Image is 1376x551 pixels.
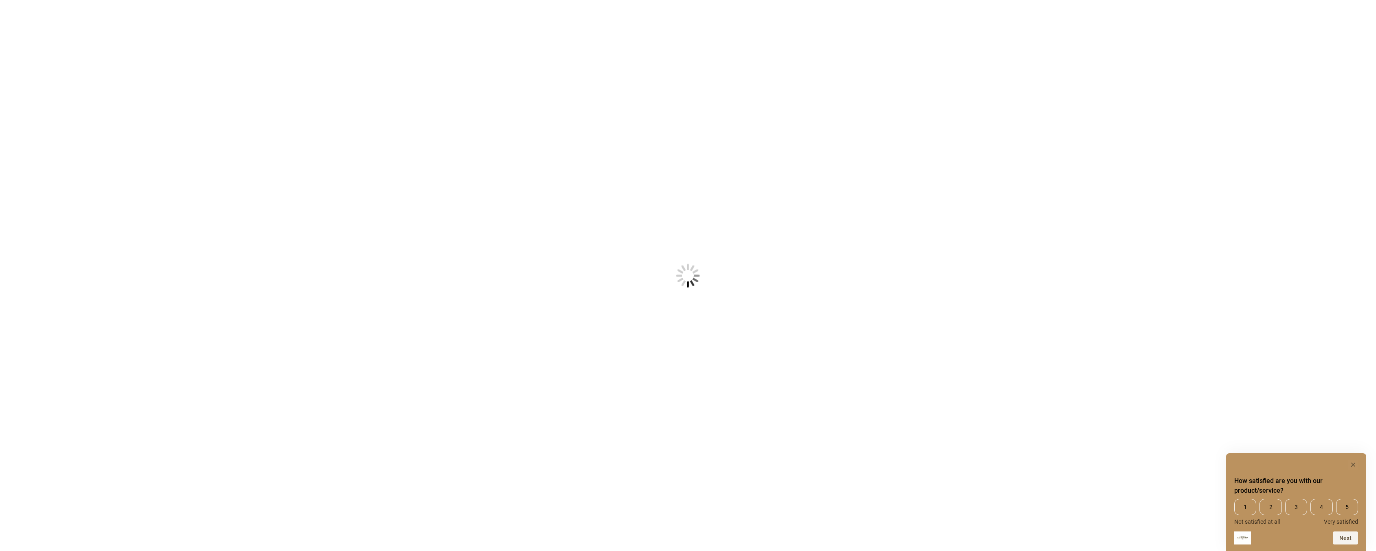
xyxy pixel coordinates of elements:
button: Next question [1333,531,1358,544]
img: Loading [636,224,740,328]
span: 4 [1310,499,1332,515]
span: 1 [1234,499,1256,515]
div: How satisfied are you with our product/service? Select an option from 1 to 5, with 1 being Not sa... [1234,499,1358,525]
span: 2 [1260,499,1281,515]
button: Hide survey [1348,460,1358,470]
h2: How satisfied are you with our product/service? Select an option from 1 to 5, with 1 being Not sa... [1234,476,1358,496]
span: 5 [1336,499,1358,515]
span: Very satisfied [1324,518,1358,525]
div: How satisfied are you with our product/service? Select an option from 1 to 5, with 1 being Not sa... [1234,460,1358,544]
span: 3 [1285,499,1307,515]
span: Not satisfied at all [1234,518,1280,525]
